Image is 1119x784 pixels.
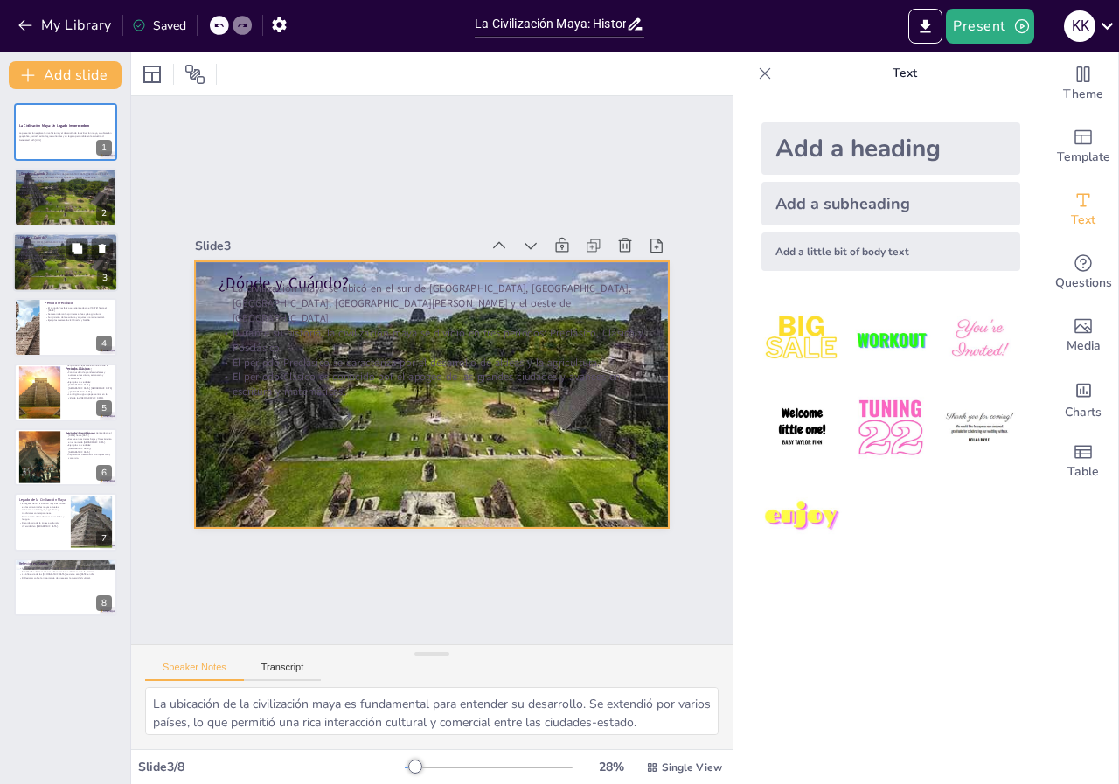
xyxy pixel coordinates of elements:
p: Influencia en la lengua, agricultura y tradiciones contemporáneas. [19,509,66,515]
p: ¿Dónde y Cuándo? [18,235,113,240]
p: Reflexionar sobre la importancia de preservar la diversidad cultural. [19,576,112,579]
div: Slide 3 [242,170,518,274]
span: Position [184,64,205,85]
img: 2.jpeg [850,299,931,380]
div: Get real-time input from your audience [1048,241,1118,304]
div: Add images, graphics, shapes or video [1048,304,1118,367]
button: Speaker Notes [145,662,244,681]
p: El periodo Clásico es conocido por el apogeo de las grandes ciudades y avances en escritura y mat... [220,304,635,464]
div: Add a table [1048,430,1118,493]
div: 7 [14,493,117,551]
div: Add a subheading [761,182,1020,225]
img: 7.jpeg [761,476,843,558]
p: La presentación explora la rica historia y el desarrollo de la civilización maya, su ubicación ge... [19,132,112,138]
div: 2 [14,168,117,225]
div: Add a heading [761,122,1020,175]
button: Duplicate Slide [66,238,87,259]
div: 8 [96,595,112,611]
p: Ejemplos destacados: El Mirador y Nakbé. [45,319,112,323]
p: Durante su historia, la civilización maya se dividió en tres periodos: Preclásico, Clásico y Posc... [18,246,113,253]
div: 4 [96,336,112,351]
span: Charts [1065,403,1102,422]
p: El periodo Clásico es conocido por el apogeo de las grandes ciudades y avances en escritura y mat... [18,257,113,263]
div: 3 [97,270,113,286]
p: El periodo Preclásico se caracteriza por el desarrollo de aldeas y la agricultura. [19,189,112,192]
div: 1 [96,140,112,156]
div: 4 [14,298,117,356]
div: Saved [132,17,186,34]
div: 7 [96,531,112,546]
p: Ejemplos de ciudades: [GEOGRAPHIC_DATA] y [GEOGRAPHIC_DATA]. [66,444,112,454]
p: Periodo Preclásico [45,301,112,306]
p: Importantes desarrollos en arquitectura y comercio. [66,454,112,460]
span: Table [1067,462,1099,482]
p: Preservación de tradiciones ancestrales y lengua. [19,515,66,521]
span: Media [1067,336,1101,356]
p: Se desarrollaron las primeras aldeas y la agricultura. [45,313,112,316]
p: La civilización maya se ubicó en el sur de [GEOGRAPHIC_DATA], [GEOGRAPHIC_DATA], [GEOGRAPHIC_DATA... [243,220,663,394]
button: Add slide [9,61,122,89]
p: La cultura maya es un testimonio de la creatividad y resiliencia humana. [19,566,112,570]
div: 5 [96,400,112,416]
img: 5.jpeg [850,387,931,468]
p: La influencia de los [DEMOGRAPHIC_DATA] se siente aún [DATE] en día. [19,573,112,577]
div: 6 [96,465,112,481]
img: 1.jpeg [761,299,843,380]
p: Durante su historia, la civilización maya se dividió en tres periodos: Preclásico, Clásico y Posc... [233,262,648,422]
button: Transcript [244,662,322,681]
button: Export to PowerPoint [908,9,942,44]
p: El periodo Clásico es conocido por el apogeo de las grandes ciudades y avances en escritura y mat... [19,191,112,198]
p: La religión jugó un papel central en la vida de los [DEMOGRAPHIC_DATA]. [66,392,112,399]
span: Single View [662,760,722,774]
span: Text [1071,211,1095,230]
p: Text [779,52,1031,94]
button: My Library [13,11,119,39]
span: Questions [1055,274,1112,293]
div: K K [1064,10,1095,42]
button: Delete Slide [92,238,113,259]
div: Layout [138,60,166,88]
span: Theme [1063,85,1103,104]
p: Ejemplos de ciudades: [GEOGRAPHIC_DATA], [GEOGRAPHIC_DATA], [GEOGRAPHIC_DATA] y [GEOGRAPHIC_DATA]. [66,380,112,393]
span: Template [1057,148,1110,167]
p: Estudiar la cultura maya nos ofrece lecciones valiosas sobre la historia. [19,570,112,573]
div: 8 [14,559,117,616]
div: Add charts and graphs [1048,367,1118,430]
div: Add ready made slides [1048,115,1118,178]
img: 3.jpeg [939,299,1020,380]
p: Reflexiones Finales [19,560,112,565]
button: Present [946,9,1033,44]
p: La civilización maya se ubicó en el sur de [GEOGRAPHIC_DATA], [GEOGRAPHIC_DATA], [GEOGRAPHIC_DATA... [18,237,113,246]
p: Declive en las tierras bajas y florecimiento en el norte de [GEOGRAPHIC_DATA]. [66,437,112,443]
div: 5 [14,364,117,421]
div: Add a little bit of body text [761,232,1020,271]
div: Add text boxes [1048,178,1118,241]
p: Construcción de grandes ciudades y avances en escritura, astronomía y matemáticas. [66,371,112,380]
div: Slide 3 / 8 [138,759,405,775]
p: Durante su historia, la civilización maya se dividió en tres periodos: Preclásico, Clásico y Posc... [19,182,112,188]
strong: La Civilización Maya: Un Legado Imperecedero [19,124,90,128]
p: La civilización maya se ubicó en el sur de [GEOGRAPHIC_DATA], [GEOGRAPHIC_DATA], [GEOGRAPHIC_DATA... [19,172,112,182]
p: El periodo Clásico se extiende desde el [DATE] hasta el [DATE] [66,364,112,370]
p: Recordatorio de la riqueza cultural y diversidad en [GEOGRAPHIC_DATA]. [19,522,66,528]
div: Change the overall theme [1048,52,1118,115]
button: K K [1064,9,1095,44]
img: 4.jpeg [761,387,843,468]
img: 6.jpeg [939,387,1020,468]
p: Generated with [URL] [19,138,112,142]
p: Legado de la Civilización Maya [19,497,66,503]
p: ¿Dónde y Cuándo? [19,170,112,176]
div: 28 % [590,759,632,775]
p: Surgimiento de la escritura y arquitectura monumental. [45,316,112,319]
input: Insert title [475,11,625,37]
p: El periodo Posclásico se extiende desde el [DATE] hasta [DATE] [66,431,112,437]
p: El periodo Preclásico se caracteriza por el desarrollo de aldeas y la agricultura. [18,253,113,257]
div: 3 [13,232,118,292]
div: 1 [14,103,117,161]
div: 6 [14,428,117,486]
p: El legado de la civilización maya es visible en las comunidades mayas actuales. [19,503,66,509]
p: El periodo Preclásico se caracteriza por el desarrollo de aldeas y la agricultura. [229,290,639,436]
p: El periodo Preclásico se extiende desde el [DATE] hasta el [DATE] [45,306,112,312]
textarea: La ubicación de la civilización maya es fundamental para entender su desarrollo. Se extendió por ... [145,687,719,735]
div: 2 [96,205,112,221]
